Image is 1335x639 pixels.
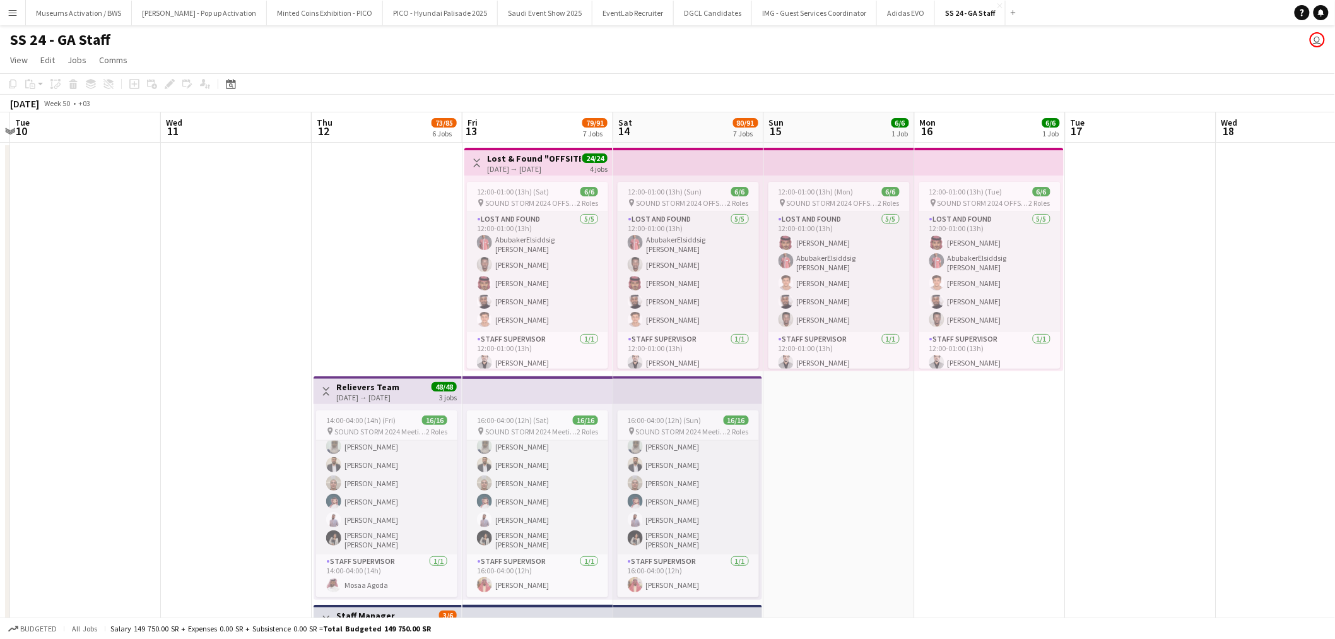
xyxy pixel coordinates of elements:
span: Sun [769,117,784,128]
button: Museums Activation / BWS [26,1,132,25]
span: 12:00-01:00 (13h) (Tue) [929,187,1003,196]
div: +03 [78,99,90,108]
div: 1 Job [892,129,909,138]
span: All jobs [69,624,100,633]
h3: Staff Manager [336,610,395,621]
span: 18 [1220,124,1238,138]
span: Comms [99,54,127,66]
span: Total Budgeted 149 750.00 SR [323,624,431,633]
span: SOUND STORM 2024 OFFSITE LOCATION [636,198,727,208]
span: 14 [616,124,632,138]
h1: SS 24 - GA Staff [10,30,110,49]
span: Budgeted [20,624,57,633]
span: View [10,54,28,66]
h3: Lost & Found "OFFSITE" [487,153,581,164]
span: 13 [466,124,478,138]
app-card-role: Lost and Found5/512:00-01:00 (13h)AbubakerElsiddsig [PERSON_NAME][PERSON_NAME]‏[PERSON_NAME][PERS... [467,212,608,332]
span: 12 [315,124,332,138]
button: SS 24 - GA Staff [935,1,1006,25]
div: 1 Job [1043,129,1059,138]
app-card-role: Lost and Found5/512:00-01:00 (13h)AbubakerElsiddsig [PERSON_NAME][PERSON_NAME]‏[PERSON_NAME][PERS... [618,212,759,332]
div: 4 jobs [590,163,608,174]
button: Saudi Event Show 2025 [498,1,592,25]
h3: Relievers Team [336,381,399,393]
div: 6 Jobs [432,129,456,138]
span: SOUND STORM 2024 OFFSITE LOCATION [485,198,577,208]
a: View [5,52,33,68]
app-card-role: Staff Supervisor1/112:00-01:00 (13h)[PERSON_NAME] [618,332,759,375]
app-user-avatar: Salman AlQurni [1310,32,1325,47]
span: SOUND STORM 2024 Meeting point [485,427,577,436]
span: 6/6 [1042,118,1060,128]
span: 80/91 [733,118,758,128]
span: 2 Roles [727,198,749,208]
div: [DATE] → [DATE] [487,164,581,174]
span: 14:00-04:00 (14h) (Fri) [326,415,396,425]
div: 12:00-01:00 (13h) (Sat)6/6 SOUND STORM 2024 OFFSITE LOCATION2 RolesLost and Found5/512:00-01:00 (... [467,182,608,369]
span: Mon [920,117,936,128]
span: 11 [164,124,182,138]
span: 2 Roles [727,427,749,436]
div: 7 Jobs [734,129,758,138]
span: 6/6 [882,187,900,196]
span: SOUND STORM 2024 Meeting point [636,427,727,436]
button: Adidas EVO [877,1,935,25]
span: Edit [40,54,55,66]
button: EventLab Recruiter [592,1,674,25]
span: 15 [767,124,784,138]
app-job-card: 16:00-04:00 (12h) (Sun)16/16 SOUND STORM 2024 Meeting point2 Roles[PERSON_NAME][PERSON_NAME][DATE... [618,410,759,597]
app-card-role: Staff Supervisor1/112:00-01:00 (13h)[PERSON_NAME] [919,332,1061,375]
button: Minted Coins Exhibition - PICO [267,1,383,25]
span: 6/6 [580,187,598,196]
a: Jobs [62,52,91,68]
button: [PERSON_NAME] - Pop up Activation [132,1,267,25]
span: SOUND STORM 2024 OFFSITE LOCATION [938,198,1029,208]
app-job-card: 12:00-01:00 (13h) (Sun)6/6 SOUND STORM 2024 OFFSITE LOCATION2 RolesLost and Found5/512:00-01:00 (... [618,182,759,369]
button: PICO - Hyundai Palisade 2025 [383,1,498,25]
a: Comms [94,52,132,68]
span: 2 Roles [426,427,447,436]
span: Wed [1221,117,1238,128]
span: 12:00-01:00 (13h) (Sun) [628,187,702,196]
app-card-role: Lost and Found5/512:00-01:00 (13h)‏[PERSON_NAME]AbubakerElsiddsig [PERSON_NAME][PERSON_NAME][PERS... [768,212,910,332]
app-job-card: 16:00-04:00 (12h) (Sat)16/16 SOUND STORM 2024 Meeting point2 Roles[PERSON_NAME][PERSON_NAME][DATE... [467,410,608,597]
span: 16/16 [422,415,447,425]
span: SOUND STORM 2024 Meeting point [334,427,426,436]
app-card-role: Staff Supervisor1/112:00-01:00 (13h)[PERSON_NAME] [467,332,608,375]
span: Wed [166,117,182,128]
div: 7 Jobs [583,129,607,138]
span: 16:00-04:00 (12h) (Sat) [477,415,549,425]
app-card-role: Staff Supervisor1/112:00-01:00 (13h)[PERSON_NAME] [768,332,910,375]
span: Tue [15,117,30,128]
span: 12:00-01:00 (13h) (Mon) [779,187,854,196]
span: 2 Roles [577,427,598,436]
div: 14:00-04:00 (14h) (Fri)16/16 SOUND STORM 2024 Meeting point2 Roles[PERSON_NAME][PERSON_NAME][DATE... [316,410,457,597]
span: 16/16 [573,415,598,425]
span: 73/85 [432,118,457,128]
app-card-role: Staff Supervisor1/116:00-04:00 (12h)[PERSON_NAME] [618,554,759,597]
app-job-card: 12:00-01:00 (13h) (Mon)6/6 SOUND STORM 2024 OFFSITE LOCATION2 RolesLost and Found5/512:00-01:00 (... [768,182,910,369]
a: Edit [35,52,60,68]
span: Week 50 [42,99,73,108]
app-card-role: Lost and Found5/512:00-01:00 (13h)‏[PERSON_NAME]AbubakerElsiddsig [PERSON_NAME][PERSON_NAME][PERS... [919,212,1061,332]
button: IMG - Guest Services Coordinator [752,1,877,25]
span: 12:00-01:00 (13h) (Sat) [477,187,549,196]
span: 10 [13,124,30,138]
span: 79/91 [582,118,608,128]
span: 48/48 [432,382,457,391]
span: Jobs [68,54,86,66]
span: SOUND STORM 2024 OFFSITE LOCATION [787,198,878,208]
div: Salary 149 750.00 SR + Expenses 0.00 SR + Subsistence 0.00 SR = [110,624,431,633]
span: 24/24 [582,153,608,163]
app-job-card: 12:00-01:00 (13h) (Tue)6/6 SOUND STORM 2024 OFFSITE LOCATION2 RolesLost and Found5/512:00-01:00 (... [919,182,1061,369]
span: Tue [1071,117,1085,128]
span: 6/6 [1033,187,1050,196]
span: Sat [618,117,632,128]
span: 16/16 [724,415,749,425]
app-card-role: Staff Supervisor1/116:00-04:00 (12h)[PERSON_NAME] [467,554,608,597]
span: 17 [1069,124,1085,138]
span: 16 [918,124,936,138]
